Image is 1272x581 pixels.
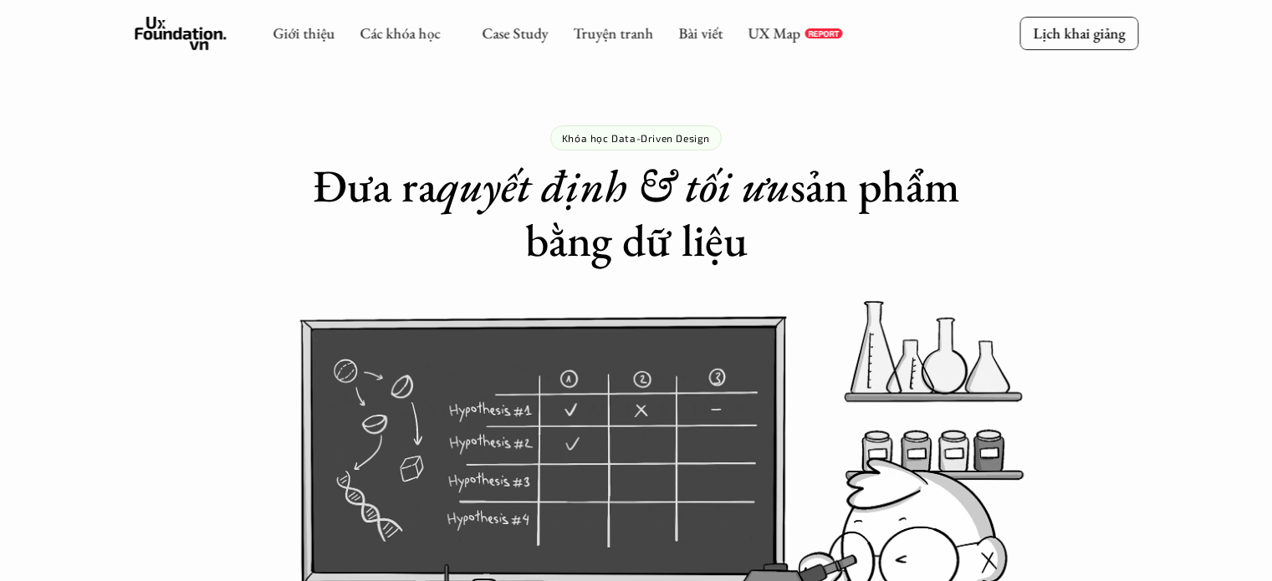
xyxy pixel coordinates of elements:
[360,23,440,43] a: Các khóa học
[305,159,967,268] h1: Đưa ra sản phẩm bằng dữ liệu
[748,23,800,43] a: UX Map
[562,132,710,144] p: Khóa học Data-Driven Design
[805,28,842,38] a: REPORT
[273,23,335,43] a: Giới thiệu
[482,23,548,43] a: Case Study
[1019,17,1138,49] a: Lịch khai giảng
[678,23,723,43] a: Bài viết
[437,156,790,215] em: quyết định & tối ưu
[808,28,839,38] p: REPORT
[573,23,653,43] a: Truyện tranh
[1033,23,1125,43] p: Lịch khai giảng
